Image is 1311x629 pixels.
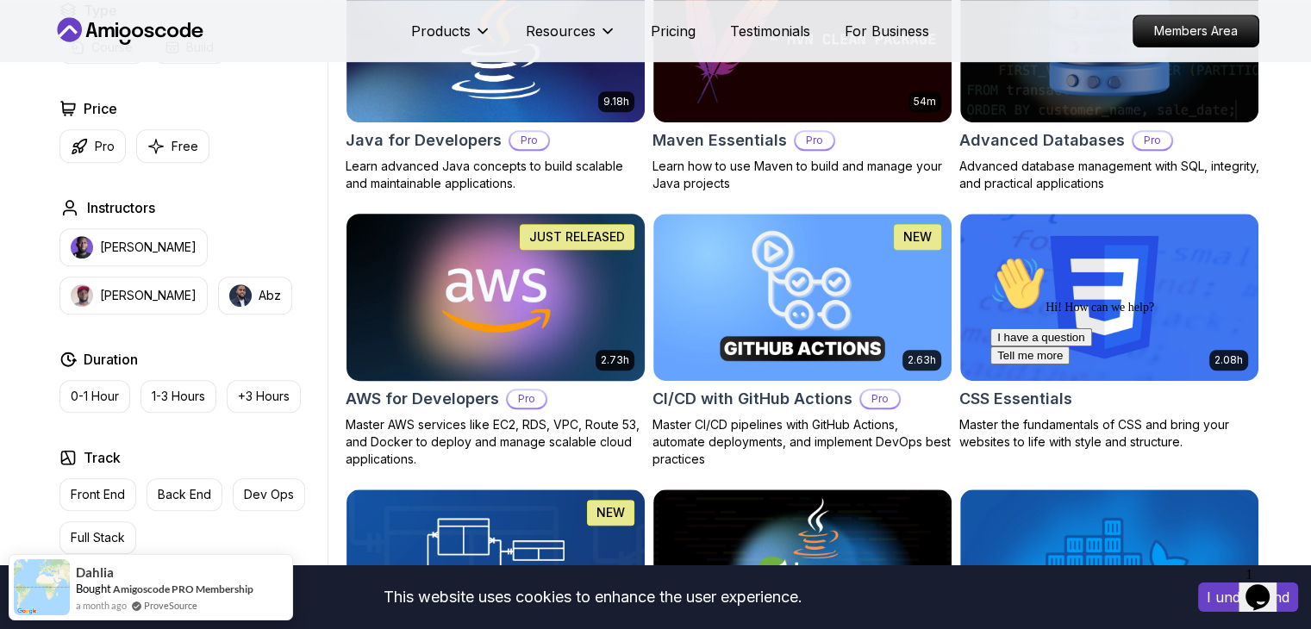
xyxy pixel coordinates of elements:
[7,7,317,115] div: 👋Hi! How can we help?I have a questionTell me more
[960,214,1258,381] img: CSS Essentials card
[59,380,130,413] button: 0-1 Hour
[339,209,652,384] img: AWS for Developers card
[7,52,171,65] span: Hi! How can we help?
[796,132,833,149] p: Pro
[14,559,70,615] img: provesource social proof notification image
[140,380,216,413] button: 1-3 Hours
[652,158,952,192] p: Learn how to use Maven to build and manage your Java projects
[84,349,138,370] h2: Duration
[59,478,136,511] button: Front End
[172,138,198,155] p: Free
[227,380,301,413] button: +3 Hours
[730,21,810,41] a: Testimonials
[76,582,111,595] span: Bought
[510,132,548,149] p: Pro
[1239,560,1294,612] iframe: chat widget
[603,95,629,109] p: 9.18h
[76,598,127,613] span: a month ago
[652,213,952,468] a: CI/CD with GitHub Actions card2.63hNEWCI/CD with GitHub ActionsProMaster CI/CD pipelines with Git...
[238,388,290,405] p: +3 Hours
[1133,15,1259,47] a: Members Area
[651,21,696,41] a: Pricing
[845,21,929,41] a: For Business
[95,138,115,155] p: Pro
[526,21,596,41] p: Resources
[7,7,62,62] img: :wave:
[526,21,616,55] button: Resources
[152,388,205,405] p: 1-3 Hours
[87,197,155,218] h2: Instructors
[346,213,646,468] a: AWS for Developers card2.73hJUST RELEASEDAWS for DevelopersProMaster AWS services like EC2, RDS, ...
[144,598,197,613] a: ProveSource
[346,416,646,468] p: Master AWS services like EC2, RDS, VPC, Route 53, and Docker to deploy and manage scalable cloud ...
[983,249,1294,551] iframe: chat widget
[71,284,93,307] img: instructor img
[76,565,114,580] span: Dahlia
[508,390,546,408] p: Pro
[959,158,1259,192] p: Advanced database management with SQL, integrity, and practical applications
[259,287,281,304] p: Abz
[411,21,491,55] button: Products
[7,79,109,97] button: I have a question
[346,387,499,411] h2: AWS for Developers
[113,582,253,595] a: Amigoscode PRO Membership
[959,387,1072,411] h2: CSS Essentials
[652,387,852,411] h2: CI/CD with GitHub Actions
[346,158,646,192] p: Learn advanced Java concepts to build scalable and maintainable applications.
[652,416,952,468] p: Master CI/CD pipelines with GitHub Actions, automate deployments, and implement DevOps best pract...
[346,128,502,153] h2: Java for Developers
[596,504,625,521] p: NEW
[1133,132,1171,149] p: Pro
[244,486,294,503] p: Dev Ops
[71,236,93,258] img: instructor img
[218,277,292,314] button: instructor imgAbz
[903,228,932,246] p: NEW
[908,353,936,367] p: 2.63h
[147,478,222,511] button: Back End
[59,277,208,314] button: instructor img[PERSON_NAME]
[1198,582,1298,612] button: Accept cookies
[411,21,471,41] p: Products
[652,128,787,153] h2: Maven Essentials
[158,486,211,503] p: Back End
[959,416,1259,451] p: Master the fundamentals of CSS and bring your websites to life with style and structure.
[100,239,197,256] p: [PERSON_NAME]
[1133,16,1258,47] p: Members Area
[229,284,252,307] img: instructor img
[959,128,1125,153] h2: Advanced Databases
[59,228,208,266] button: instructor img[PERSON_NAME]
[71,388,119,405] p: 0-1 Hour
[13,578,1172,616] div: This website uses cookies to enhance the user experience.
[136,129,209,163] button: Free
[529,228,625,246] p: JUST RELEASED
[71,486,125,503] p: Front End
[100,287,197,304] p: [PERSON_NAME]
[959,213,1259,451] a: CSS Essentials card2.08hCSS EssentialsMaster the fundamentals of CSS and bring your websites to l...
[653,214,952,381] img: CI/CD with GitHub Actions card
[914,95,936,109] p: 54m
[59,521,136,554] button: Full Stack
[7,97,86,115] button: Tell me more
[84,447,121,468] h2: Track
[71,529,125,546] p: Full Stack
[601,353,629,367] p: 2.73h
[59,129,126,163] button: Pro
[84,98,117,119] h2: Price
[233,478,305,511] button: Dev Ops
[861,390,899,408] p: Pro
